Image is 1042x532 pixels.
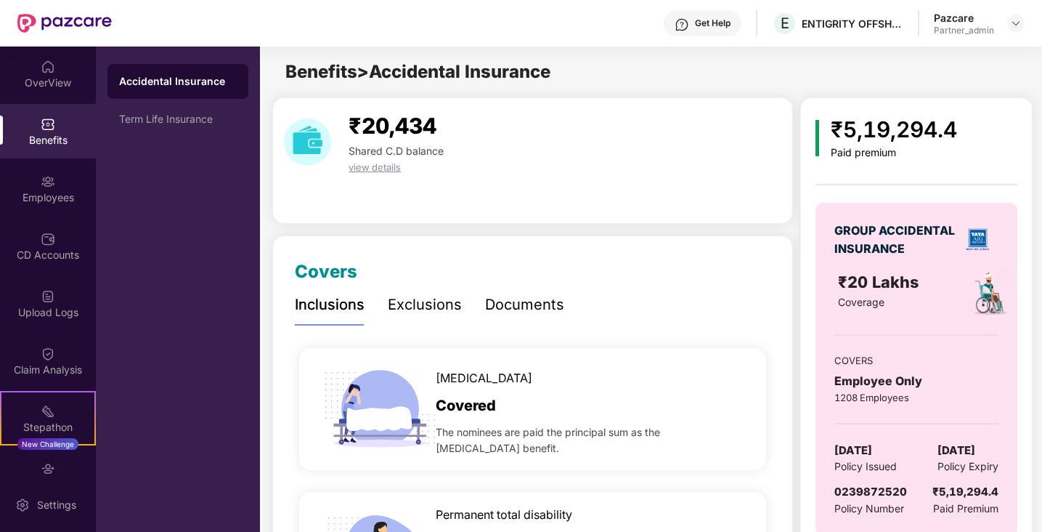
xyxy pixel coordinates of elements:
[485,294,564,316] div: Documents
[349,113,436,139] span: ₹20,434
[937,459,998,475] span: Policy Expiry
[295,258,357,286] div: Covers
[33,498,81,512] div: Settings
[41,117,55,132] img: svg+xml;base64,PHN2ZyBpZD0iQmVuZWZpdHMiIHhtbG5zPSJodHRwOi8vd3d3LnczLm9yZy8yMDAwL3N2ZyIgd2lkdGg9Ij...
[834,222,957,258] div: GROUP ACCIDENTAL INSURANCE
[17,14,112,33] img: New Pazcare Logo
[319,348,441,471] img: icon
[436,506,572,524] span: Permanent total disability
[834,442,872,459] span: [DATE]
[834,459,897,475] span: Policy Issued
[41,289,55,304] img: svg+xml;base64,PHN2ZyBpZD0iVXBsb2FkX0xvZ3MiIGRhdGEtbmFtZT0iVXBsb2FkIExvZ3MiIHhtbG5zPSJodHRwOi8vd3...
[937,442,975,459] span: [DATE]
[119,113,237,125] div: Term Life Insurance
[934,25,994,36] div: Partner_admin
[436,424,746,456] span: The nominees are paid the principal sum as the [MEDICAL_DATA] benefit.
[436,369,532,387] span: [MEDICAL_DATA]
[349,145,444,157] span: Shared C.D balance
[831,147,957,159] div: Paid premium
[834,502,904,515] span: Policy Number
[834,485,907,499] span: 0239872520
[41,174,55,189] img: svg+xml;base64,PHN2ZyBpZD0iRW1wbG95ZWVzIiB4bWxucz0iaHR0cDovL3d3dy53My5vcmcvMjAwMC9zdmciIHdpZHRoPS...
[284,118,331,166] img: download
[675,17,689,32] img: svg+xml;base64,PHN2ZyBpZD0iSGVscC0zMngzMiIgeG1sbnM9Imh0dHA6Ly93d3cudzMub3JnLzIwMDAvc3ZnIiB3aWR0aD...
[15,498,30,512] img: svg+xml;base64,PHN2ZyBpZD0iU2V0dGluZy0yMHgyMCIgeG1sbnM9Imh0dHA6Ly93d3cudzMub3JnLzIwMDAvc3ZnIiB3aW...
[695,17,730,29] div: Get Help
[838,296,884,308] span: Coverage
[933,501,998,517] span: Paid Premium
[388,294,462,316] div: Exclusions
[17,438,78,450] div: New Challenge
[41,404,55,419] img: svg+xml;base64,PHN2ZyB4bWxucz0iaHR0cDovL3d3dy53My5vcmcvMjAwMC9zdmciIHdpZHRoPSIyMSIgaGVpZ2h0PSIyMC...
[119,74,237,89] div: Accidental Insurance
[285,61,550,82] span: Benefits > Accidental Insurance
[781,15,789,32] span: E
[815,120,819,156] img: icon
[932,483,998,501] div: ₹5,19,294.4
[934,11,994,25] div: Pazcare
[1,420,94,435] div: Stepathon
[831,113,957,147] div: ₹5,19,294.4
[436,395,496,417] span: Covered
[834,390,998,405] div: 1208 Employees
[41,60,55,74] img: svg+xml;base64,PHN2ZyBpZD0iSG9tZSIgeG1sbnM9Imh0dHA6Ly93d3cudzMub3JnLzIwMDAvc3ZnIiB3aWR0aD0iMjAiIG...
[966,270,1014,317] img: policyIcon
[834,353,998,368] div: COVERS
[41,347,55,361] img: svg+xml;base64,PHN2ZyBpZD0iQ2xhaW0iIHhtbG5zPSJodHRwOi8vd3d3LnczLm9yZy8yMDAwL3N2ZyIgd2lkdGg9IjIwIi...
[41,462,55,476] img: svg+xml;base64,PHN2ZyBpZD0iRW5kb3JzZW1lbnRzIiB4bWxucz0iaHR0cDovL3d3dy53My5vcmcvMjAwMC9zdmciIHdpZH...
[1010,17,1022,29] img: svg+xml;base64,PHN2ZyBpZD0iRHJvcGRvd24tMzJ4MzIiIHhtbG5zPSJodHRwOi8vd3d3LnczLm9yZy8yMDAwL3N2ZyIgd2...
[838,273,923,291] span: ₹20 Lakhs
[802,17,903,31] div: ENTIGRITY OFFSHORE SERVICES LLP
[834,372,998,390] div: Employee Only
[41,232,55,246] img: svg+xml;base64,PHN2ZyBpZD0iQ0RfQWNjb3VudHMiIGRhdGEtbmFtZT0iQ0QgQWNjb3VudHMiIHhtbG5zPSJodHRwOi8vd3...
[295,294,365,316] div: Inclusions
[961,223,994,256] img: insurerLogo
[349,161,401,173] span: view details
